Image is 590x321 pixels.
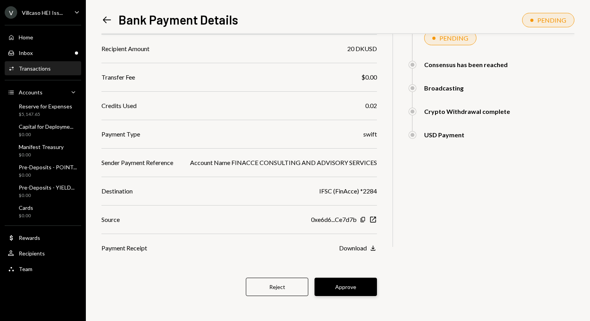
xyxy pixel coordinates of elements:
[101,158,173,167] div: Sender Payment Reference
[19,204,33,211] div: Cards
[361,73,377,82] div: $0.00
[5,141,81,160] a: Manifest Treasury$0.00
[5,246,81,260] a: Recipients
[246,278,308,296] button: Reject
[424,61,508,68] div: Consensus has been reached
[190,158,377,167] div: Account Name FINACCE CONSULTING AND ADVISORY SERVICES
[19,213,33,219] div: $0.00
[537,16,566,24] div: PENDING
[311,215,357,224] div: 0xe6d6...Ce7d7b
[101,215,120,224] div: Source
[339,244,367,252] div: Download
[19,34,33,41] div: Home
[19,192,75,199] div: $0.00
[19,266,32,272] div: Team
[5,61,81,75] a: Transactions
[101,243,147,253] div: Payment Receipt
[439,34,468,42] div: PENDING
[19,103,72,110] div: Reserve for Expenses
[19,172,77,179] div: $0.00
[19,123,73,130] div: Capital for Deployme...
[101,186,133,196] div: Destination
[5,161,81,180] a: Pre-Deposits - POINT...$0.00
[5,30,81,44] a: Home
[19,89,43,96] div: Accounts
[19,131,73,138] div: $0.00
[5,202,81,221] a: Cards$0.00
[347,44,377,53] div: 20 DKUSD
[5,231,81,245] a: Rewards
[101,101,137,110] div: Credits Used
[19,184,75,191] div: Pre-Deposits - YIELD...
[19,234,40,241] div: Rewards
[101,44,149,53] div: Recipient Amount
[19,164,77,170] div: Pre-Deposits - POINT...
[339,244,377,253] button: Download
[19,250,45,257] div: Recipients
[19,111,72,118] div: $5,147.65
[5,121,81,140] a: Capital for Deployme...$0.00
[424,108,510,115] div: Crypto Withdrawal complete
[19,50,33,56] div: Inbox
[19,152,64,158] div: $0.00
[101,73,135,82] div: Transfer Fee
[5,182,81,200] a: Pre-Deposits - YIELD...$0.00
[5,46,81,60] a: Inbox
[315,278,377,296] button: Approve
[5,262,81,276] a: Team
[365,101,377,110] div: 0.02
[22,9,63,16] div: Villcaso HEI Iss...
[119,12,238,27] h1: Bank Payment Details
[424,131,464,138] div: USD Payment
[424,84,464,92] div: Broadcasting
[19,65,51,72] div: Transactions
[5,85,81,99] a: Accounts
[363,129,377,139] div: swift
[19,144,64,150] div: Manifest Treasury
[319,186,377,196] div: IFSC (FinAcce) *2284
[101,129,140,139] div: Payment Type
[5,6,17,19] div: V
[5,101,81,119] a: Reserve for Expenses$5,147.65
